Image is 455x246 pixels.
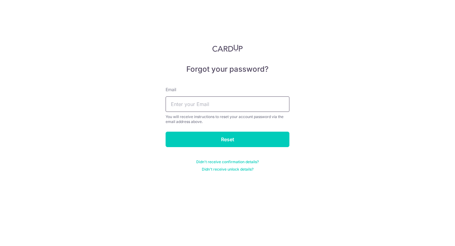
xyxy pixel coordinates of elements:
[212,45,243,52] img: CardUp Logo
[196,159,259,164] a: Didn't receive confirmation details?
[166,114,289,124] div: You will receive instructions to reset your account password via the email address above.
[166,96,289,112] input: Enter your Email
[166,64,289,74] h5: Forgot your password?
[202,167,253,172] a: Didn't receive unlock details?
[166,132,289,147] input: Reset
[166,87,176,93] label: Email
